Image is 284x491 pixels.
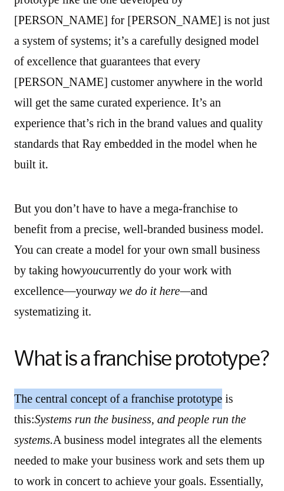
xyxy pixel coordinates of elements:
em: Systems run the business, and people run the systems. [14,413,246,446]
em: way we do it here— [97,284,190,297]
h2: What is a franchise prototype? [14,346,270,371]
em: you [81,264,98,277]
p: But you don’t have to have a mega-franchise to benefit from a precise, well-branded business mode... [14,198,270,322]
iframe: Chat Widget [225,434,284,491]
